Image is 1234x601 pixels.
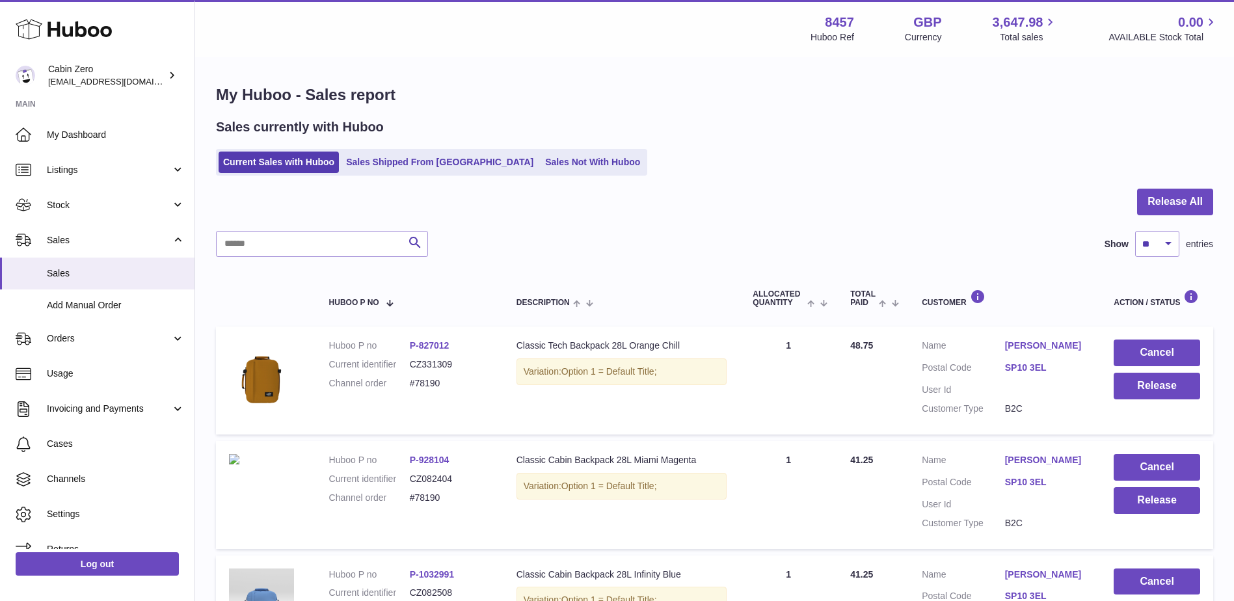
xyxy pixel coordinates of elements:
a: [PERSON_NAME] [1005,568,1088,581]
span: Add Manual Order [47,299,185,312]
dt: Name [922,568,1005,584]
a: [PERSON_NAME] [1005,340,1088,352]
span: 0.00 [1178,14,1203,31]
h2: Sales currently with Huboo [216,118,384,136]
span: AVAILABLE Stock Total [1108,31,1218,44]
dt: Huboo P no [329,568,410,581]
dt: Postal Code [922,362,1005,377]
dt: Name [922,454,1005,470]
dt: Customer Type [922,403,1005,415]
div: Action / Status [1114,289,1200,307]
button: Cancel [1114,568,1200,595]
span: Option 1 = Default Title; [561,481,657,491]
div: Classic Cabin Backpack 28L Miami Magenta [516,454,727,466]
a: 3,647.98 Total sales [993,14,1058,44]
span: entries [1186,238,1213,250]
span: Sales [47,267,185,280]
span: Huboo P no [329,299,379,307]
span: ALLOCATED Quantity [753,290,803,307]
div: Huboo Ref [811,31,854,44]
div: Classic Tech Backpack 28L Orange Chill [516,340,727,352]
a: Log out [16,552,179,576]
dt: Current identifier [329,358,410,371]
a: 0.00 AVAILABLE Stock Total [1108,14,1218,44]
span: Orders [47,332,171,345]
dt: Huboo P no [329,454,410,466]
dd: CZ082508 [410,587,490,599]
td: 1 [740,441,837,549]
dd: CZ331309 [410,358,490,371]
span: My Dashboard [47,129,185,141]
dd: B2C [1005,403,1088,415]
button: Cancel [1114,340,1200,366]
span: Usage [47,367,185,380]
dt: User Id [922,384,1005,396]
dt: Channel order [329,492,410,504]
a: Sales Not With Huboo [541,152,645,173]
span: Channels [47,473,185,485]
img: CZ331309-CLASSIC-TECH28L-ORANGECHILL-5.jpg [229,340,294,405]
dt: Current identifier [329,473,410,485]
span: Listings [47,164,171,176]
strong: 8457 [825,14,854,31]
span: Settings [47,508,185,520]
dd: B2C [1005,517,1088,529]
a: SP10 3EL [1005,476,1088,488]
a: P-1032991 [410,569,455,580]
dt: Channel order [329,377,410,390]
span: Total sales [1000,31,1058,44]
span: Cases [47,438,185,450]
dt: Customer Type [922,517,1005,529]
span: Option 1 = Default Title; [561,366,657,377]
span: Invoicing and Payments [47,403,171,415]
dd: #78190 [410,377,490,390]
img: internalAdmin-8457@internal.huboo.com [16,66,35,85]
a: Sales Shipped From [GEOGRAPHIC_DATA] [342,152,538,173]
dd: #78190 [410,492,490,504]
div: Classic Cabin Backpack 28L Infinity Blue [516,568,727,581]
label: Show [1105,238,1129,250]
a: [PERSON_NAME] [1005,454,1088,466]
span: 41.25 [850,569,873,580]
button: Release [1114,373,1200,399]
span: Total paid [850,290,876,307]
span: [EMAIL_ADDRESS][DOMAIN_NAME] [48,76,191,87]
button: Cancel [1114,454,1200,481]
div: Currency [905,31,942,44]
img: CLASSIC28L-Miami-magenta-FRONT_feaae333-387d-4e80-a7b7-10b40801e18c.jpg [229,454,239,464]
span: Stock [47,199,171,211]
dt: Name [922,340,1005,355]
td: 1 [740,327,837,434]
span: Sales [47,234,171,247]
div: Cabin Zero [48,63,165,88]
div: Customer [922,289,1088,307]
a: P-928104 [410,455,449,465]
span: Description [516,299,570,307]
span: Returns [47,543,185,555]
a: P-827012 [410,340,449,351]
button: Release [1114,487,1200,514]
dt: Postal Code [922,476,1005,492]
div: Variation: [516,473,727,500]
div: Variation: [516,358,727,385]
strong: GBP [913,14,941,31]
dd: CZ082404 [410,473,490,485]
span: 3,647.98 [993,14,1043,31]
h1: My Huboo - Sales report [216,85,1213,105]
span: 48.75 [850,340,873,351]
dt: Huboo P no [329,340,410,352]
a: Current Sales with Huboo [219,152,339,173]
button: Release All [1137,189,1213,215]
dt: User Id [922,498,1005,511]
a: SP10 3EL [1005,362,1088,374]
span: 41.25 [850,455,873,465]
dt: Current identifier [329,587,410,599]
